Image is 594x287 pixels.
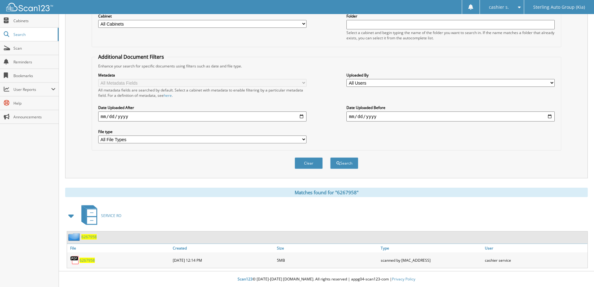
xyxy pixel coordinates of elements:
a: File [67,244,171,252]
div: © [DATE]-[DATE] [DOMAIN_NAME]. All rights reserved | appg04-scan123-com | [59,272,594,287]
a: here [164,93,172,98]
span: Scan123 [238,276,253,282]
span: Reminders [13,59,56,65]
div: [DATE] 12:14 PM [171,254,275,266]
span: Sterling Auto Group (Kia) [533,5,585,9]
label: Folder [346,13,555,19]
button: Search [330,157,358,169]
label: Cabinet [98,13,307,19]
span: User Reports [13,87,51,92]
input: end [346,111,555,121]
legend: Additional Document Filters [95,53,167,60]
div: Enhance your search for specific documents using filters such as date and file type. [95,63,558,69]
div: cashier service [483,254,587,266]
div: Select a cabinet and begin typing the name of the folder you want to search in. If the name match... [346,30,555,41]
div: 5MB [275,254,379,266]
label: Date Uploaded After [98,105,307,110]
div: All metadata fields are searched by default. Select a cabinet with metadata to enable filtering b... [98,87,307,98]
a: Privacy Policy [392,276,415,282]
img: PDF.png [70,255,80,265]
a: User [483,244,587,252]
span: Announcements [13,114,56,120]
a: SERVICE RO [78,203,121,228]
span: cashier s. [489,5,509,9]
span: Bookmarks [13,73,56,78]
a: Type [379,244,483,252]
img: scan123-logo-white.svg [6,3,53,11]
div: scanned by [MAC_ADDRESS] [379,254,483,266]
a: 6267958 [81,234,97,240]
img: folder2.png [68,233,81,241]
iframe: Chat Widget [563,257,594,287]
label: Metadata [98,72,307,78]
label: Uploaded By [346,72,555,78]
span: SERVICE RO [101,213,121,218]
label: Date Uploaded Before [346,105,555,110]
span: Search [13,32,55,37]
a: 6267958 [80,258,95,263]
input: start [98,111,307,121]
span: Scan [13,46,56,51]
span: Help [13,101,56,106]
button: Clear [295,157,323,169]
span: Cabinets [13,18,56,23]
a: Created [171,244,275,252]
a: Size [275,244,379,252]
label: File type [98,129,307,134]
div: Matches found for "6267958" [65,188,588,197]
